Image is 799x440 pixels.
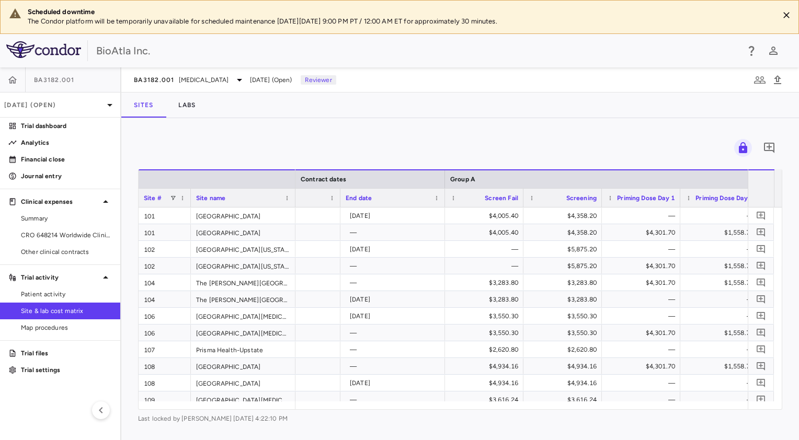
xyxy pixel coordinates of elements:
[139,274,191,291] div: 104
[756,328,766,338] svg: Add comment
[690,375,754,391] div: —
[533,341,597,358] div: $2,620.80
[21,230,112,240] span: CRO 648214 Worldwide Clinical Trials Holdings, Inc.
[566,194,597,202] span: Screening
[454,291,518,308] div: $3,283.80
[350,325,440,341] div: —
[139,358,191,374] div: 108
[191,358,295,374] div: [GEOGRAPHIC_DATA]
[690,207,754,224] div: —
[144,194,162,202] span: Site #
[611,224,675,241] div: $4,301.70
[191,274,295,291] div: The [PERSON_NAME][GEOGRAPHIC_DATA][MEDICAL_DATA]
[454,241,518,258] div: —
[533,325,597,341] div: $3,550.30
[134,76,175,84] span: BA3182.001
[301,75,336,85] p: Reviewer
[756,344,766,354] svg: Add comment
[21,290,112,299] span: Patient activity
[350,274,440,291] div: —
[533,308,597,325] div: $3,550.30
[350,224,440,241] div: —
[191,341,295,357] div: Prisma Health-Upstate
[21,155,112,164] p: Financial close
[611,325,675,341] div: $4,301.70
[754,242,768,256] button: Add comment
[34,76,75,84] span: BA3182.001
[754,392,768,407] button: Add comment
[454,375,518,391] div: $4,934.16
[756,395,766,404] svg: Add comment
[485,194,518,202] span: Screen Fail
[179,75,229,85] span: [MEDICAL_DATA]
[138,414,782,423] span: Last locked by [PERSON_NAME] [DATE] 4:22:10 PM
[350,258,440,274] div: —
[779,7,794,23] button: Close
[754,259,768,273] button: Add comment
[191,207,295,224] div: [GEOGRAPHIC_DATA]
[611,274,675,291] div: $4,301.70
[96,43,738,59] div: BioAtla Inc.
[756,244,766,254] svg: Add comment
[139,341,191,357] div: 107
[690,224,754,241] div: $1,558.70
[450,176,475,183] span: Group A
[730,139,752,157] span: You do not have permission to lock or unlock grids
[191,291,295,307] div: The [PERSON_NAME][GEOGRAPHIC_DATA][MEDICAL_DATA]
[21,171,112,181] p: Journal entry
[454,391,518,408] div: $3,616.24
[533,241,597,258] div: $5,875.20
[350,291,440,308] div: [DATE]
[611,207,675,224] div: —
[139,391,191,408] div: 109
[611,375,675,391] div: —
[191,325,295,341] div: [GEOGRAPHIC_DATA][MEDICAL_DATA]
[617,194,675,202] span: Priming Dose Day 1
[454,325,518,341] div: $3,550.30
[21,138,112,147] p: Analytics
[533,375,597,391] div: $4,934.16
[191,308,295,324] div: [GEOGRAPHIC_DATA][MEDICAL_DATA]
[350,308,440,325] div: [DATE]
[611,358,675,375] div: $4,301.70
[533,224,597,241] div: $4,358.20
[756,277,766,287] svg: Add comment
[196,194,225,202] span: Site name
[760,139,778,157] button: Add comment
[756,311,766,321] svg: Add comment
[756,378,766,388] svg: Add comment
[763,142,775,154] svg: Add comment
[191,241,295,257] div: [GEOGRAPHIC_DATA][US_STATE]
[346,194,372,202] span: End date
[690,258,754,274] div: $1,558.70
[756,211,766,221] svg: Add comment
[21,273,99,282] p: Trial activity
[695,194,754,202] span: Priming Dose Day 2
[139,291,191,307] div: 104
[191,391,295,408] div: [GEOGRAPHIC_DATA][MEDICAL_DATA]
[301,176,346,183] span: Contract dates
[754,342,768,356] button: Add comment
[191,224,295,240] div: [GEOGRAPHIC_DATA]
[139,258,191,274] div: 102
[350,358,440,375] div: —
[611,391,675,408] div: —
[350,341,440,358] div: —
[754,376,768,390] button: Add comment
[690,358,754,375] div: $1,558.70
[454,358,518,375] div: $4,934.16
[690,291,754,308] div: —
[756,361,766,371] svg: Add comment
[4,100,104,110] p: [DATE] (Open)
[754,275,768,290] button: Add comment
[690,341,754,358] div: —
[533,391,597,408] div: $3,616.24
[754,292,768,306] button: Add comment
[21,247,112,257] span: Other clinical contracts
[754,309,768,323] button: Add comment
[533,291,597,308] div: $3,283.80
[754,209,768,223] button: Add comment
[166,92,208,118] button: Labs
[611,291,675,308] div: —
[533,274,597,291] div: $3,283.80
